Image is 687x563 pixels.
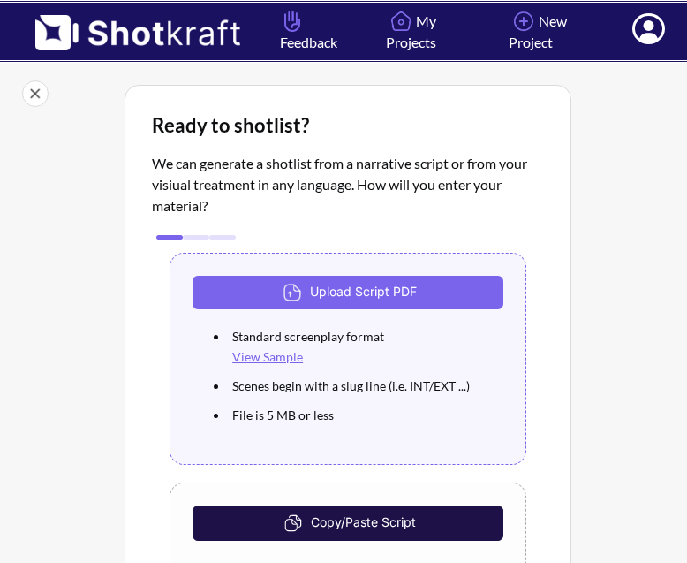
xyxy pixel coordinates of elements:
li: Standard screenplay format [228,322,503,371]
img: CopyAndPaste Icon [280,510,311,536]
img: Upload Icon [279,279,310,306]
p: We can generate a shotlist from a narrative script or from your visiual treatment in any language... [152,153,544,217]
img: Hand Icon [280,6,305,36]
button: Copy/Paste Script [193,506,503,541]
a: View Sample [232,349,303,364]
li: File is 5 MB or less [228,400,503,430]
span: Feedback [280,11,342,51]
li: Scenes begin with a slug line (i.e. INT/EXT ...) [228,371,503,400]
button: Upload Script PDF [193,276,503,309]
img: Home Icon [386,6,416,36]
div: Ready to shotlist? [152,112,544,139]
img: Add Icon [509,6,539,36]
img: Close Icon [22,80,49,107]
